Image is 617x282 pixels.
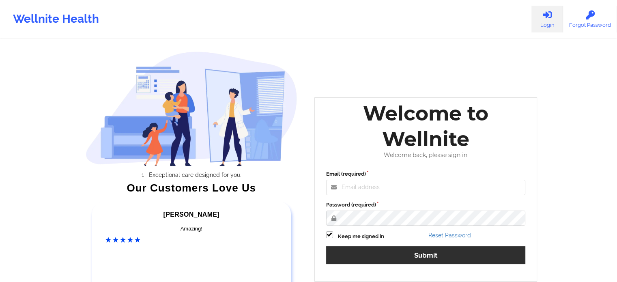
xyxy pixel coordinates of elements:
label: Keep me signed in [338,232,384,241]
div: Welcome to Wellnite [320,101,531,152]
div: Welcome back, please sign in [320,152,531,159]
input: Email address [326,180,526,195]
li: Exceptional care designed for you. [93,172,297,178]
div: Amazing! [105,225,277,233]
a: Forgot Password [563,6,617,32]
a: Login [531,6,563,32]
span: [PERSON_NAME] [163,211,219,218]
img: wellnite-auth-hero_200.c722682e.png [86,51,297,166]
a: Reset Password [428,232,471,239]
div: Our Customers Love Us [86,184,297,192]
label: Password (required) [326,201,526,209]
label: Email (required) [326,170,526,178]
button: Submit [326,246,526,264]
